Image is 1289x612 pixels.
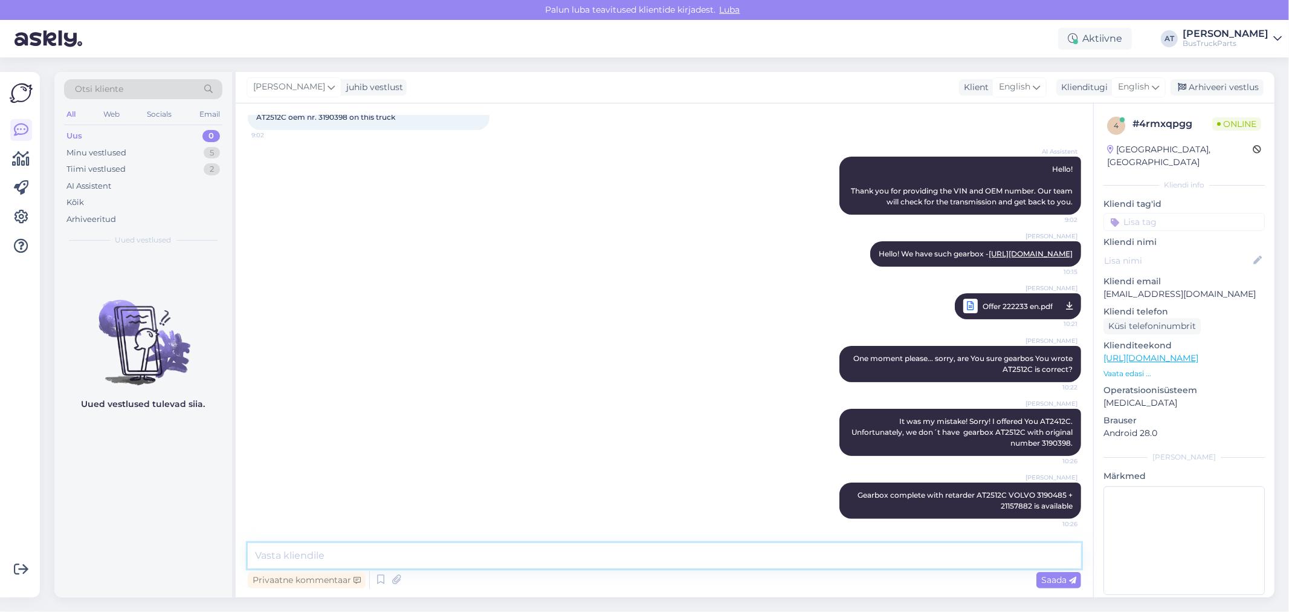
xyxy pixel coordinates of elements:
[10,82,33,105] img: Askly Logo
[1032,267,1077,276] span: 10:15
[959,81,989,94] div: Klient
[66,147,126,159] div: Minu vestlused
[858,490,1074,510] span: Gearbox complete with retarder AT2512C VOLVO 3190485 + 21157882 is available
[1026,336,1077,345] span: [PERSON_NAME]
[202,130,220,142] div: 0
[879,249,1073,258] span: Hello! We have such gearbox -
[1103,384,1265,397] p: Operatsioonisüsteem
[251,131,297,140] span: 9:02
[1183,29,1268,39] div: [PERSON_NAME]
[1103,288,1265,301] p: [EMAIL_ADDRESS][DOMAIN_NAME]
[1056,81,1108,94] div: Klienditugi
[248,572,366,588] div: Privaatne kommentaar
[1032,147,1077,156] span: AI Assistent
[1103,236,1265,249] p: Kliendi nimi
[1103,318,1201,334] div: Küsi telefoninumbrit
[197,106,222,122] div: Email
[1032,215,1077,224] span: 9:02
[66,180,111,192] div: AI Assistent
[1026,473,1077,482] span: [PERSON_NAME]
[1103,368,1265,379] p: Vaata edasi ...
[1032,519,1077,529] span: 10:26
[204,147,220,159] div: 5
[75,83,123,96] span: Otsi kliente
[66,163,126,175] div: Tiimi vestlused
[1026,232,1077,241] span: [PERSON_NAME]
[66,197,84,209] div: Kõik
[1103,452,1265,463] div: [PERSON_NAME]
[1103,180,1265,190] div: Kliendi info
[1183,29,1282,48] a: [PERSON_NAME]BusTruckParts
[1103,470,1265,483] p: Märkmed
[1103,275,1265,288] p: Kliendi email
[1132,117,1212,131] div: # 4rmxqpgg
[1107,143,1253,169] div: [GEOGRAPHIC_DATA], [GEOGRAPHIC_DATA]
[66,213,116,226] div: Arhiveeritud
[1171,79,1264,96] div: Arhiveeri vestlus
[1032,457,1077,466] span: 10:26
[955,293,1081,319] a: [PERSON_NAME]Offer 222233 en.pdf10:21
[1103,213,1265,231] input: Lisa tag
[1114,121,1119,130] span: 4
[1103,397,1265,409] p: [MEDICAL_DATA]
[115,235,172,246] span: Uued vestlused
[1104,254,1251,267] input: Lisa nimi
[54,278,232,387] img: No chats
[101,106,122,122] div: Web
[1103,414,1265,427] p: Brauser
[1041,575,1076,585] span: Saada
[851,417,1074,448] span: It was my mistake! Sorry! I offered You AT2412C. Unfortunately, we don´t have gearbox AT2512C wit...
[144,106,174,122] div: Socials
[999,80,1030,94] span: English
[1032,316,1077,331] span: 10:21
[983,299,1053,314] span: Offer 222233 en.pdf
[1026,399,1077,408] span: [PERSON_NAME]
[253,80,325,94] span: [PERSON_NAME]
[66,130,82,142] div: Uus
[1032,383,1077,392] span: 10:22
[82,398,205,411] p: Uued vestlused tulevad siia.
[1212,117,1261,131] span: Online
[341,81,403,94] div: juhib vestlust
[1118,80,1149,94] span: English
[64,106,78,122] div: All
[1103,353,1198,363] a: [URL][DOMAIN_NAME]
[1103,198,1265,210] p: Kliendi tag'id
[989,249,1073,258] a: [URL][DOMAIN_NAME]
[204,163,220,175] div: 2
[716,4,744,15] span: Luba
[853,354,1074,374] span: One moment please... sorry, are You sure gearbos You wrote AT2512C is correct?
[1026,284,1077,293] span: [PERSON_NAME]
[1103,339,1265,352] p: Klienditeekond
[1058,28,1132,50] div: Aktiivne
[1103,427,1265,440] p: Android 28.0
[1161,30,1178,47] div: AT
[1103,305,1265,318] p: Kliendi telefon
[1183,39,1268,48] div: BusTruckParts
